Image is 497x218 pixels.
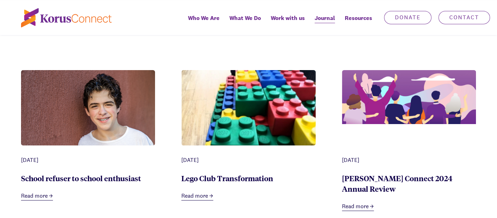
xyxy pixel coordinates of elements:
a: Contact [438,11,490,24]
a: Lego Club Transformation [181,173,273,183]
span: Work with us [271,13,305,23]
a: Work with us [266,10,310,35]
a: Who We Are [183,10,224,35]
img: aC7AnydWJ-7kSa9R_EOFYdonationpagebanner.png [342,70,476,124]
div: Resources [340,10,377,35]
div: [DATE] [21,156,155,164]
span: What We Do [229,13,261,23]
a: Read more [181,192,213,200]
a: Journal [310,10,340,35]
a: Donate [384,11,431,24]
span: Journal [315,13,335,23]
div: [DATE] [342,156,476,164]
img: aIGfMVGsbswqTMpZ_TeenBoywithBraces_shutterstock_303905240.jpg [21,70,155,159]
div: [DATE] [181,156,315,164]
a: Read more [21,192,53,200]
a: Read more [342,202,374,211]
a: School refuser to school enthusiast [21,173,141,183]
img: korus-connect%2Fc5177985-88d5-491d-9cd7-4a1febad1357_logo.svg [21,8,112,27]
a: [PERSON_NAME] Connect 2024 Annual Review [342,173,452,193]
span: Who We Are [188,13,220,23]
a: What We Do [224,10,266,35]
img: aIGMRVGsbswqTMmR_legoimage.png [181,70,315,160]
